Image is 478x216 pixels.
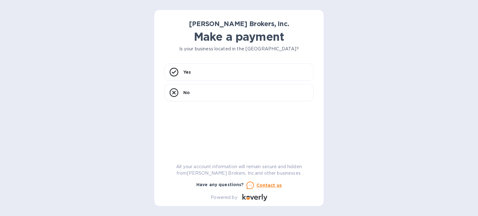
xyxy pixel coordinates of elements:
[183,90,190,96] p: No
[211,194,237,201] p: Powered by
[164,46,314,52] p: Is your business located in the [GEOGRAPHIC_DATA]?
[256,183,282,188] u: Contact us
[189,20,289,28] b: [PERSON_NAME] Brokers, Inc.
[196,182,244,187] b: Have any questions?
[164,30,314,43] h1: Make a payment
[164,163,314,177] p: All your account information will remain secure and hidden from [PERSON_NAME] Brokers, Inc. and o...
[183,69,191,75] p: Yes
